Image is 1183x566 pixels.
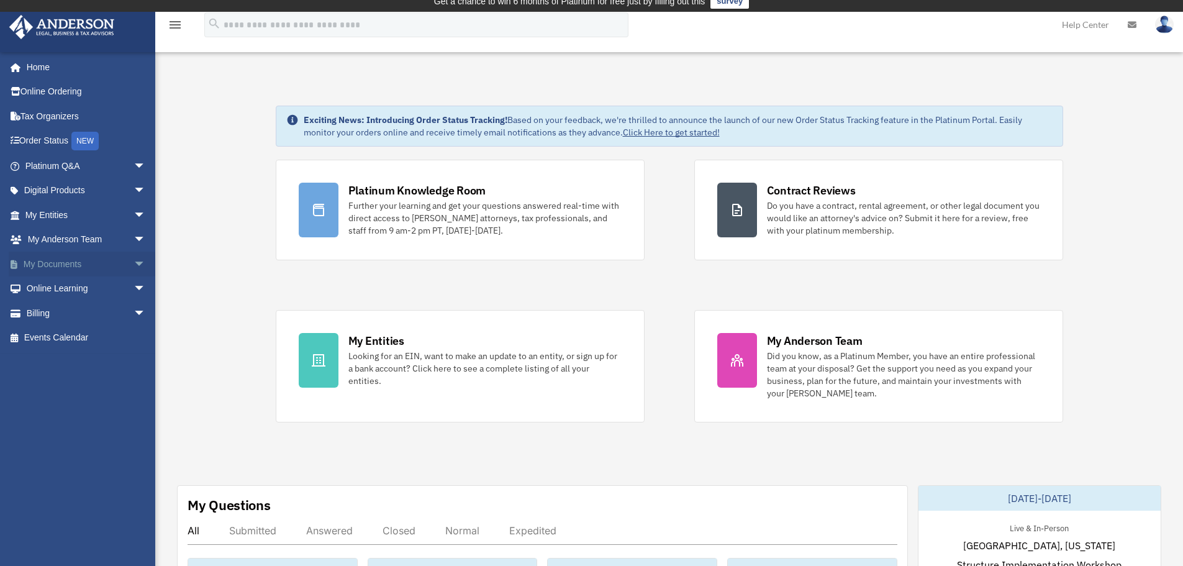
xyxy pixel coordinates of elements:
[918,486,1161,511] div: [DATE]-[DATE]
[188,524,199,537] div: All
[207,17,221,30] i: search
[9,227,165,252] a: My Anderson Teamarrow_drop_down
[168,22,183,32] a: menu
[445,524,479,537] div: Normal
[188,496,271,514] div: My Questions
[304,114,507,126] strong: Exciting News: Introducing Order Status Tracking!
[9,153,165,178] a: Platinum Q&Aarrow_drop_down
[134,178,158,204] span: arrow_drop_down
[348,333,404,349] div: My Entities
[1000,521,1079,534] div: Live & In-Person
[1155,16,1174,34] img: User Pic
[9,301,165,326] a: Billingarrow_drop_down
[767,199,1040,237] div: Do you have a contract, rental agreement, or other legal document you would like an attorney's ad...
[276,160,645,260] a: Platinum Knowledge Room Further your learning and get your questions answered real-time with dire...
[134,301,158,326] span: arrow_drop_down
[694,310,1063,422] a: My Anderson Team Did you know, as a Platinum Member, you have an entire professional team at your...
[6,15,118,39] img: Anderson Advisors Platinum Portal
[767,333,863,349] div: My Anderson Team
[9,129,165,154] a: Order StatusNEW
[348,183,486,198] div: Platinum Knowledge Room
[306,524,353,537] div: Answered
[348,199,622,237] div: Further your learning and get your questions answered real-time with direct access to [PERSON_NAM...
[694,160,1063,260] a: Contract Reviews Do you have a contract, rental agreement, or other legal document you would like...
[168,17,183,32] i: menu
[134,227,158,253] span: arrow_drop_down
[9,252,165,276] a: My Documentsarrow_drop_down
[9,55,158,80] a: Home
[9,178,165,203] a: Digital Productsarrow_drop_down
[767,183,856,198] div: Contract Reviews
[9,203,165,227] a: My Entitiesarrow_drop_down
[304,114,1053,139] div: Based on your feedback, we're thrilled to announce the launch of our new Order Status Tracking fe...
[276,310,645,422] a: My Entities Looking for an EIN, want to make an update to an entity, or sign up for a bank accoun...
[767,350,1040,399] div: Did you know, as a Platinum Member, you have an entire professional team at your disposal? Get th...
[9,104,165,129] a: Tax Organizers
[134,252,158,277] span: arrow_drop_down
[134,276,158,302] span: arrow_drop_down
[71,132,99,150] div: NEW
[383,524,415,537] div: Closed
[9,326,165,350] a: Events Calendar
[134,203,158,228] span: arrow_drop_down
[509,524,556,537] div: Expedited
[963,538,1115,553] span: [GEOGRAPHIC_DATA], [US_STATE]
[229,524,276,537] div: Submitted
[623,127,720,138] a: Click Here to get started!
[9,276,165,301] a: Online Learningarrow_drop_down
[348,350,622,387] div: Looking for an EIN, want to make an update to an entity, or sign up for a bank account? Click her...
[134,153,158,179] span: arrow_drop_down
[9,80,165,104] a: Online Ordering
